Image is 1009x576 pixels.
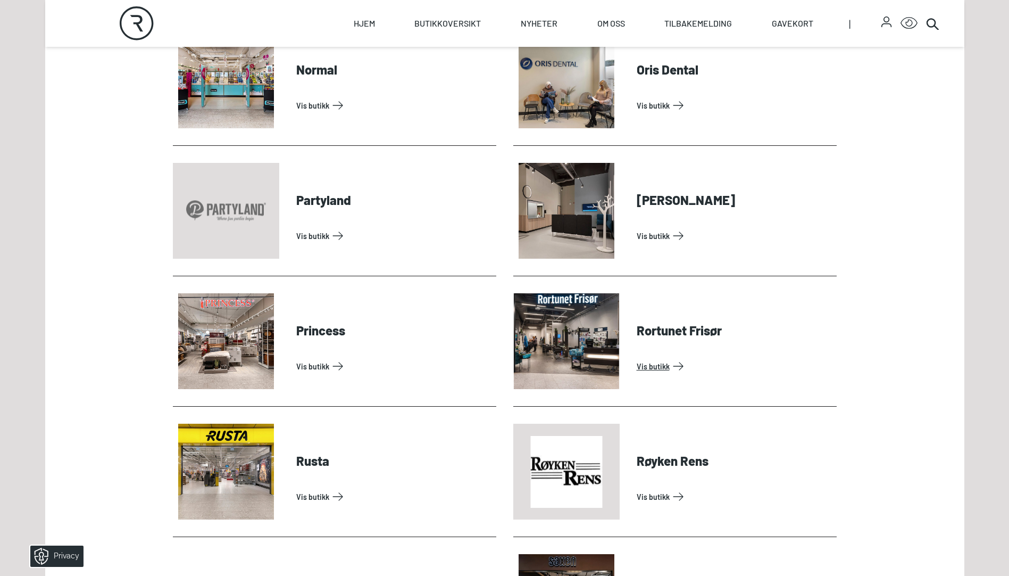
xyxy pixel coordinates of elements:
[296,358,492,375] a: Vis Butikk: Princess
[296,227,492,244] a: Vis Butikk: Partyland
[637,97,832,114] a: Vis Butikk: Oris Dental
[637,358,832,375] a: Vis Butikk: Rortunet Frisør
[11,542,97,571] iframe: Manage Preferences
[900,15,918,32] button: Open Accessibility Menu
[296,97,492,114] a: Vis Butikk: Normal
[637,227,832,244] a: Vis Butikk: Pons Helsetun
[637,488,832,505] a: Vis Butikk: Røyken Rens
[296,488,492,505] a: Vis Butikk: Rusta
